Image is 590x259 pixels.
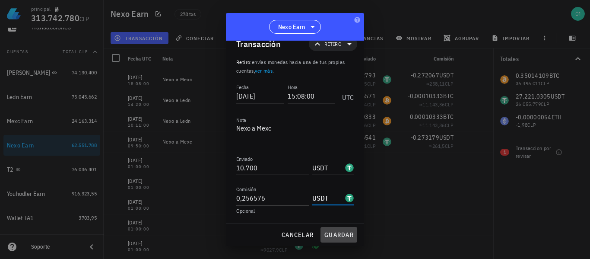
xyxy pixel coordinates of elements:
[236,37,281,51] div: Transacción
[320,227,357,243] button: guardar
[255,67,273,74] a: ver más
[236,84,249,90] label: Fecha
[324,231,354,239] span: guardar
[312,191,343,205] input: Moneda
[288,84,298,90] label: Hora
[236,156,253,162] label: Enviado
[278,22,305,31] span: Nexo Earn
[236,59,345,74] span: envías monedas hacia una de tus propias cuentas, .
[236,186,256,192] label: Comisión
[345,163,354,172] div: USDT-icon
[281,231,314,239] span: cancelar
[236,208,354,214] div: Opcional
[236,117,246,123] label: Nota
[339,84,354,106] div: UTC
[324,40,342,48] span: Retiro
[236,59,250,65] span: Retiro
[345,194,354,202] div: USDT-icon
[236,58,354,75] p: :
[312,161,343,175] input: Moneda
[278,227,317,243] button: cancelar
